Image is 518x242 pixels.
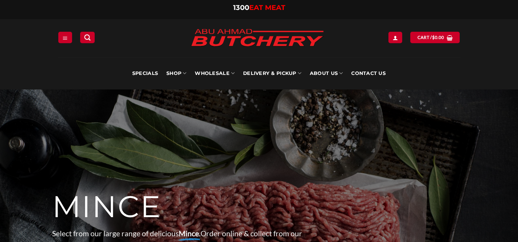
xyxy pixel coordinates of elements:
span: Cart / [418,34,444,41]
a: SHOP [166,57,186,89]
a: 1300EAT MEAT [233,3,285,12]
a: Wholesale [195,57,235,89]
img: Abu Ahmad Butchery [184,24,330,53]
strong: Mince. [179,229,201,238]
span: $ [432,34,435,41]
span: EAT MEAT [249,3,285,12]
span: MINCE [52,188,161,225]
a: Specials [132,57,158,89]
a: Login [388,32,402,43]
a: Menu [58,32,72,43]
a: View cart [410,32,460,43]
a: Search [80,32,95,43]
a: About Us [310,57,343,89]
bdi: 0.00 [432,35,444,40]
a: Contact Us [351,57,386,89]
span: 1300 [233,3,249,12]
a: Delivery & Pickup [243,57,301,89]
